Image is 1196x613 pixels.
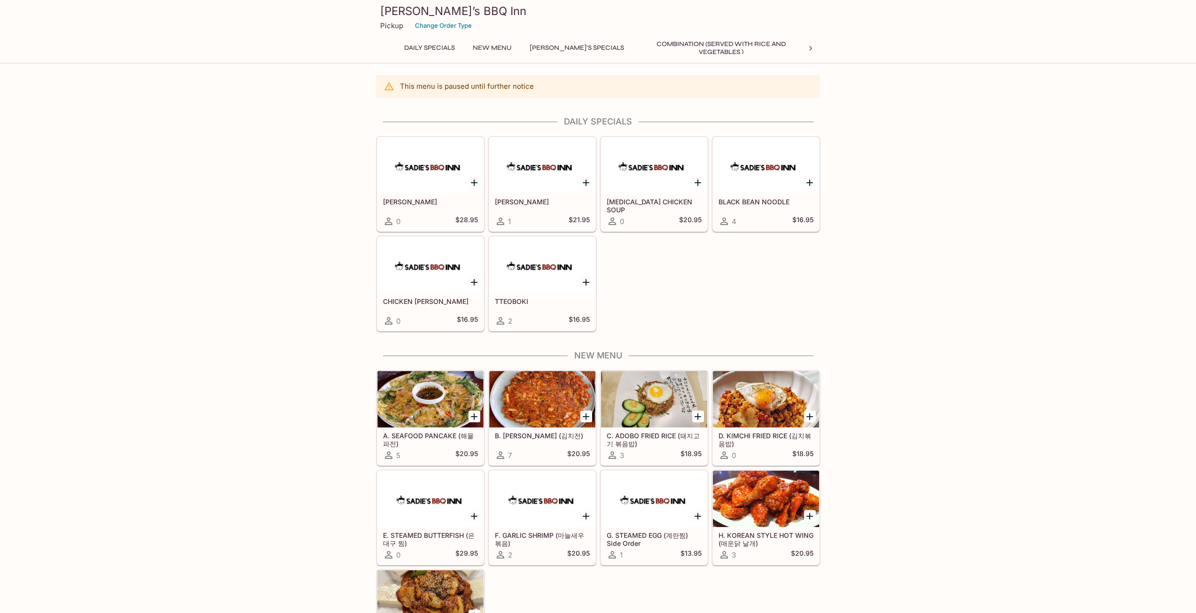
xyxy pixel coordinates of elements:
span: 0 [396,217,400,226]
a: F. GARLIC SHRIMP (마늘새우볶음)2$20.95 [489,470,596,565]
button: Add KALBI TANG [469,177,480,188]
div: KIMCHI PORK RIB STEW [489,137,595,194]
div: BLACK BEAN NOODLE [713,137,819,194]
h5: [PERSON_NAME] [383,198,478,206]
a: B. [PERSON_NAME] (김치전)7$20.95 [489,371,596,466]
h5: $21.95 [569,216,590,227]
span: 2 [508,317,512,326]
div: C. ADOBO FRIED RICE (돼지고기 볶음밥) [601,371,707,427]
button: Add H. KOREAN STYLE HOT WING (매운닭 날개) [804,510,816,522]
span: 0 [396,317,400,326]
h5: $20.95 [567,450,590,461]
button: Add BLACK BEAN NOODLE [804,177,816,188]
a: [MEDICAL_DATA] CHICKEN SOUP0$20.95 [601,137,708,232]
p: Pickup [380,21,403,30]
div: H. KOREAN STYLE HOT WING (매운닭 날개) [713,471,819,527]
div: E. STEAMED BUTTERFISH (은대구 찜) [377,471,484,527]
a: G. STEAMED EGG (계란찜) Side Order1$13.95 [601,470,708,565]
div: KALBI TANG [377,137,484,194]
a: BLACK BEAN NOODLE4$16.95 [712,137,820,232]
button: Add A. SEAFOOD PANCAKE (해물파전) [469,411,480,422]
div: B. KIMCHI PANCAKE (김치전) [489,371,595,427]
button: Add D. KIMCHI FRIED RICE (김치볶음밥) [804,411,816,422]
span: 2 [508,551,512,559]
h5: $18.95 [680,450,702,461]
h5: B. [PERSON_NAME] (김치전) [495,432,590,440]
a: [PERSON_NAME]0$28.95 [377,137,484,232]
button: Combination (Served with Rice and Vegetables ) [637,41,806,54]
h5: $13.95 [680,549,702,560]
div: G. STEAMED EGG (계란찜) Side Order [601,471,707,527]
h5: $29.95 [455,549,478,560]
h5: $20.95 [791,549,813,560]
h5: TTEOBOKI [495,297,590,305]
h5: E. STEAMED BUTTERFISH (은대구 찜) [383,531,478,547]
button: Add B. KIMCHI PANCAKE (김치전) [580,411,592,422]
a: [PERSON_NAME]1$21.95 [489,137,596,232]
span: 1 [620,551,623,559]
div: TTEOBOKI [489,237,595,293]
div: CHICKEN KATSU CURRY [377,237,484,293]
span: 0 [620,217,624,226]
button: Add CHICKEN KATSU CURRY [469,276,480,288]
h5: $20.95 [455,450,478,461]
h5: G. STEAMED EGG (계란찜) Side Order [607,531,702,547]
h5: BLACK BEAN NOODLE [719,198,813,206]
a: CHICKEN [PERSON_NAME]0$16.95 [377,236,484,331]
div: A. SEAFOOD PANCAKE (해물파전) [377,371,484,427]
h5: $16.95 [457,315,478,326]
div: D. KIMCHI FRIED RICE (김치볶음밥) [713,371,819,427]
span: 0 [732,451,736,460]
span: 7 [508,451,512,460]
button: Add F. GARLIC SHRIMP (마늘새우볶음) [580,510,592,522]
button: Add KIMCHI PORK RIB STEW [580,177,592,188]
span: 0 [396,551,400,559]
h5: C. ADOBO FRIED RICE (돼지고기 볶음밥) [607,432,702,447]
h5: [MEDICAL_DATA] CHICKEN SOUP [607,198,702,213]
button: Change Order Type [411,18,476,33]
h5: H. KOREAN STYLE HOT WING (매운닭 날개) [719,531,813,547]
h4: Daily Specials [376,116,820,127]
button: Add E. STEAMED BUTTERFISH (은대구 찜) [469,510,480,522]
button: Add G. STEAMED EGG (계란찜) Side Order [692,510,704,522]
h5: D. KIMCHI FRIED RICE (김치볶음밥) [719,432,813,447]
span: 4 [732,217,736,226]
h3: [PERSON_NAME]’s BBQ Inn [380,4,816,18]
span: 3 [620,451,624,460]
a: TTEOBOKI2$16.95 [489,236,596,331]
a: E. STEAMED BUTTERFISH (은대구 찜)0$29.95 [377,470,484,565]
h5: [PERSON_NAME] [495,198,590,206]
div: GINSENG CHICKEN SOUP [601,137,707,194]
h5: $20.95 [679,216,702,227]
button: [PERSON_NAME]'s Specials [524,41,629,54]
p: This menu is paused until further notice [400,82,534,91]
h5: F. GARLIC SHRIMP (마늘새우볶음) [495,531,590,547]
div: F. GARLIC SHRIMP (마늘새우볶음) [489,471,595,527]
h5: $20.95 [567,549,590,560]
h5: CHICKEN [PERSON_NAME] [383,297,478,305]
button: New Menu [468,41,517,54]
span: 5 [396,451,400,460]
span: 3 [732,551,736,559]
a: D. KIMCHI FRIED RICE (김치볶음밥)0$18.95 [712,371,820,466]
a: C. ADOBO FRIED RICE (돼지고기 볶음밥)3$18.95 [601,371,708,466]
h4: New Menu [376,350,820,361]
h5: $18.95 [792,450,813,461]
h5: A. SEAFOOD PANCAKE (해물파전) [383,432,478,447]
h5: $16.95 [792,216,813,227]
button: Add C. ADOBO FRIED RICE (돼지고기 볶음밥) [692,411,704,422]
h5: $28.95 [455,216,478,227]
button: Add TTEOBOKI [580,276,592,288]
span: 1 [508,217,511,226]
a: A. SEAFOOD PANCAKE (해물파전)5$20.95 [377,371,484,466]
button: Daily Specials [399,41,460,54]
h5: $16.95 [569,315,590,326]
button: Add GINSENG CHICKEN SOUP [692,177,704,188]
a: H. KOREAN STYLE HOT WING (매운닭 날개)3$20.95 [712,470,820,565]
